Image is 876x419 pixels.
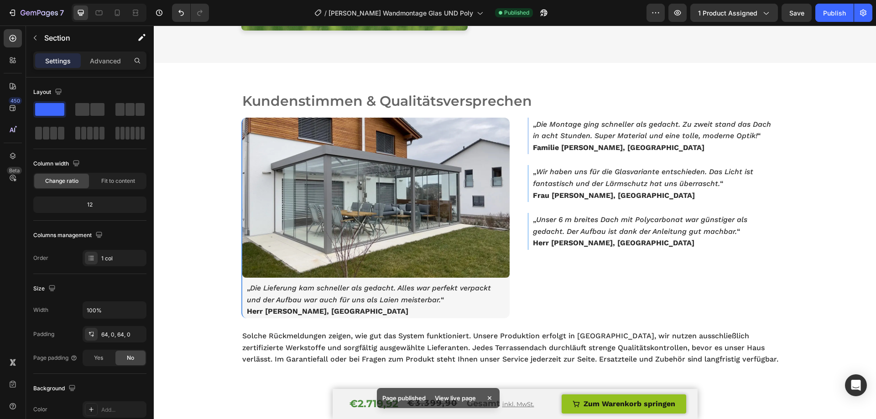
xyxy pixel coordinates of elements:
div: View live page [429,392,481,404]
div: Padding [33,330,54,338]
button: Save [782,4,812,22]
button: 7 [4,4,68,22]
img: gempages_544675012917855215-4006c985-d474-4f8c-aa85-1d1f2db63369.webp [89,92,356,253]
div: Background [33,383,78,395]
div: Publish [823,8,846,18]
p: „ “ [379,140,620,164]
span: 1 product assigned [698,8,757,18]
span: Fit to content [101,177,135,185]
button: 1 product assigned [690,4,778,22]
iframe: Design area [154,26,876,419]
span: Save [789,9,804,17]
a: Zum Warenkorb springen [408,369,532,388]
i: Die Montage ging schneller als gedacht. Zu zweit stand das Dach in acht Stunden. Super Material u... [379,94,617,115]
h2: Kundenstimmen & Qualitätsversprechen [88,67,635,85]
span: [PERSON_NAME] Wandmontage Glas UND Poly [328,8,473,18]
div: Page padding [33,354,78,362]
strong: Herr [PERSON_NAME], [GEOGRAPHIC_DATA] [93,281,255,290]
p: Advanced [90,56,121,66]
p: 7 [60,7,64,18]
div: €3.399,90 [253,372,305,384]
p: Page published [382,393,426,403]
strong: Frau [PERSON_NAME], [GEOGRAPHIC_DATA] [379,166,541,174]
div: 64, 0, 64, 0 [101,331,144,339]
i: Wir haben uns für die Glasvariante entschieden. Das Licht ist fantastisch und der Lärmschutz hat ... [379,142,600,162]
p: „ “ [379,93,620,116]
div: 450 [9,97,22,104]
button: Publish [815,4,854,22]
input: Auto [83,302,146,318]
p: Zum Warenkorb springen [430,372,521,384]
strong: Familie [PERSON_NAME], [GEOGRAPHIC_DATA] [379,118,551,126]
div: Columns management [33,229,104,242]
div: Order [33,254,48,262]
u: inkl. MwSt. [349,375,381,382]
span: Change ratio [45,177,78,185]
span: Published [504,9,529,17]
div: Color [33,405,47,414]
div: Size [33,283,57,295]
div: 12 [35,198,145,211]
span: Yes [94,354,103,362]
div: Layout [33,86,64,98]
span: No [127,354,134,362]
div: Beta [7,167,22,174]
p: Solche Rückmeldungen zeigen, wie gut das System funktioniert. Unsere Produktion erfolgt in [GEOGR... [89,305,634,340]
i: Die Lieferung kam schneller als gedacht. Alles war perfekt verpackt und der Aufbau war auch für u... [93,258,337,279]
strong: Herr [PERSON_NAME], [GEOGRAPHIC_DATA] [379,213,541,222]
div: Column width [33,158,82,170]
div: Open Intercom Messenger [845,374,867,396]
p: Section [44,32,119,43]
div: Width [33,306,48,314]
p: „ “ [93,257,351,280]
p: Settings [45,56,71,66]
span: / [324,8,327,18]
i: Unser 6 m breites Dach mit Polycarbonat war günstiger als gedacht. Der Aufbau ist dank der Anleit... [379,190,594,210]
div: Add... [101,406,144,414]
div: €2.719,92 [195,372,245,385]
div: 1 col [101,254,144,263]
p: „ “ [379,188,620,212]
strong: Gesamt [313,373,346,383]
div: Undo/Redo [172,4,209,22]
